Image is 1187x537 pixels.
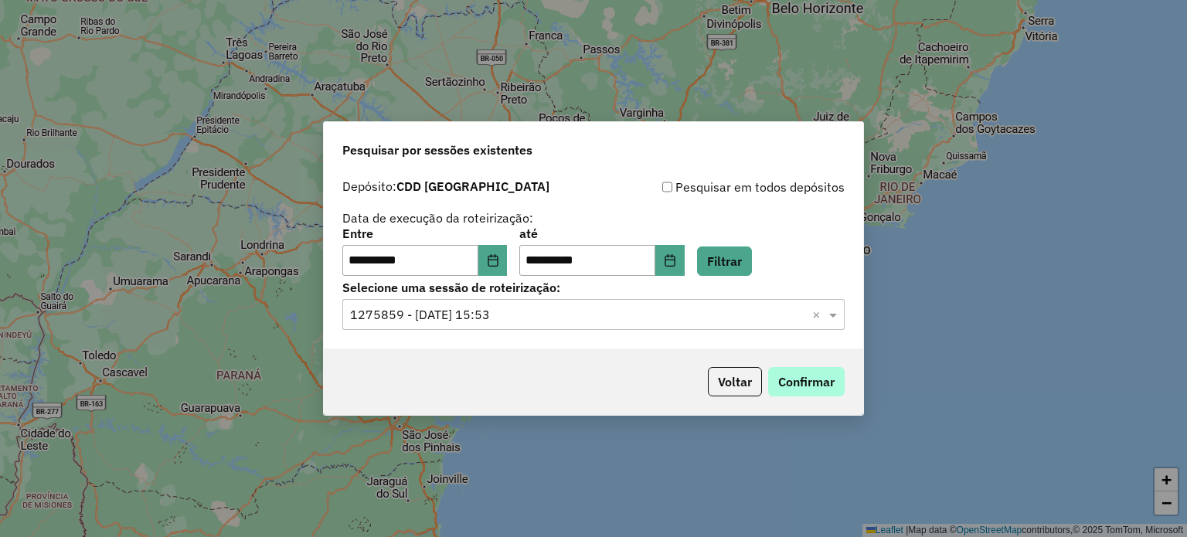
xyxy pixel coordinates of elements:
[697,246,752,276] button: Filtrar
[708,367,762,396] button: Voltar
[655,245,685,276] button: Choose Date
[768,367,845,396] button: Confirmar
[342,278,845,297] label: Selecione uma sessão de roteirização:
[812,305,825,324] span: Clear all
[478,245,508,276] button: Choose Date
[342,141,532,159] span: Pesquisar por sessões existentes
[396,178,549,194] strong: CDD [GEOGRAPHIC_DATA]
[342,224,507,243] label: Entre
[593,178,845,196] div: Pesquisar em todos depósitos
[342,177,549,195] label: Depósito:
[342,209,533,227] label: Data de execução da roteirização:
[519,224,684,243] label: até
